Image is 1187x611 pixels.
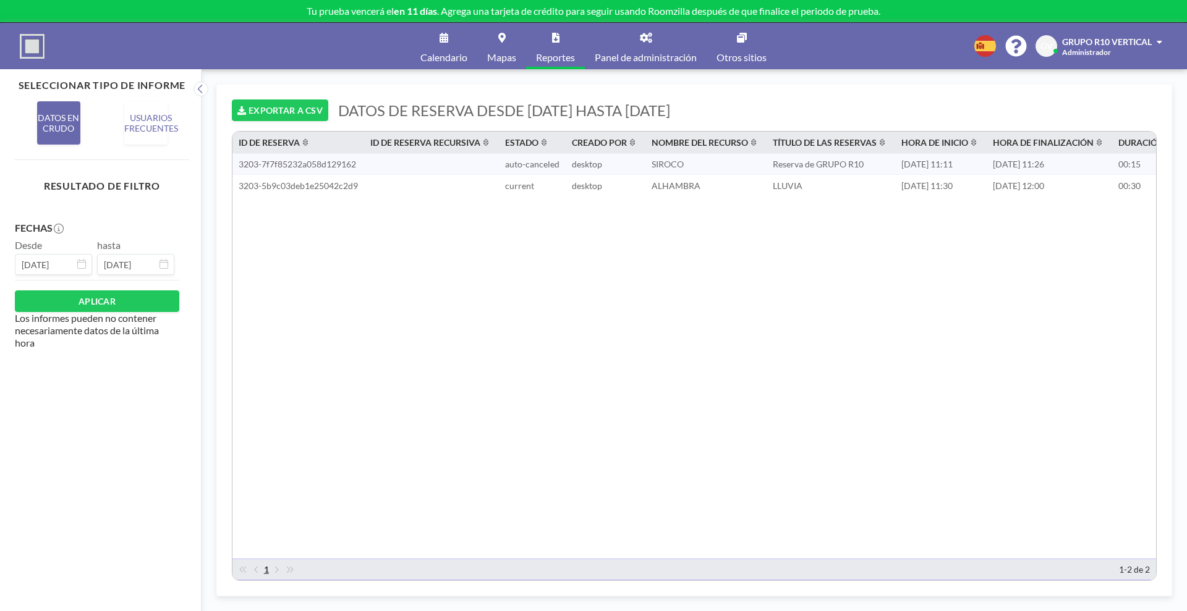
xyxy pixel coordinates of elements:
[15,290,179,312] button: APLICAR
[1040,41,1053,52] span: GV
[15,180,189,192] h4: RESULTADO DE FILTRO
[477,23,526,69] a: Mapas
[15,79,189,91] h4: SELECCIONAR TIPO DE INFORME
[707,23,776,69] a: Otros sitios
[124,101,168,145] div: USUARIOS FRECUENTES
[1062,36,1152,47] span: GRUPO R10 VERTICAL
[536,53,575,62] span: Reportes
[585,23,707,69] a: Panel de administración
[15,239,42,251] label: Desde
[15,312,179,349] p: Los informes pueden no contener necesariamente datos de la última hora
[20,34,45,59] img: organization-logo
[97,239,121,251] label: hasta
[420,53,467,62] span: Calendario
[37,101,80,145] div: DATOS EN CRUDO
[338,101,670,120] span: DATOS DE RESERVA DESDE [DATE] HASTA [DATE]
[1062,48,1111,57] span: Administrador
[394,5,437,17] b: en 11 días
[15,222,53,234] h4: FECHAS
[79,296,116,306] span: APLICAR
[487,53,516,62] span: Mapas
[232,99,328,121] button: EXPORTAR A CSV
[249,105,323,116] span: EXPORTAR A CSV
[717,53,767,62] span: Otros sitios
[526,23,585,69] a: Reportes
[595,53,697,62] span: Panel de administración
[411,23,477,69] a: Calendario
